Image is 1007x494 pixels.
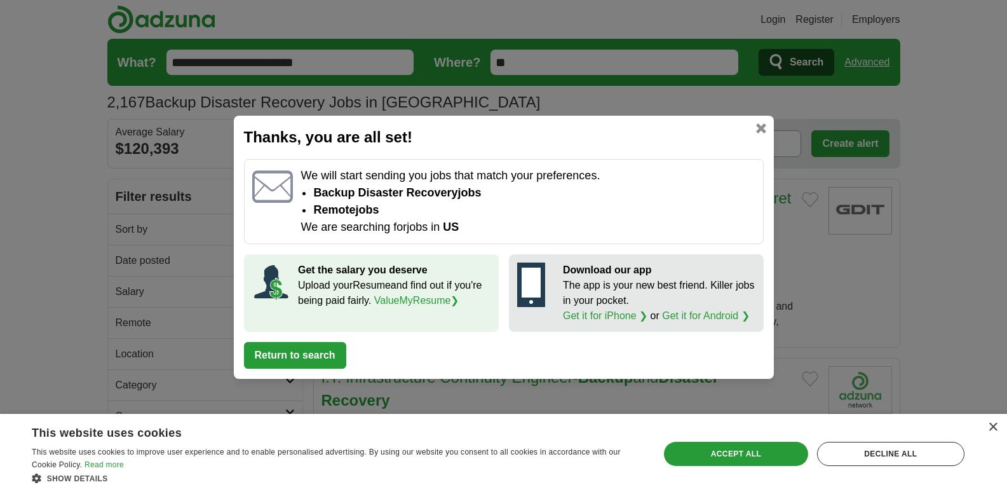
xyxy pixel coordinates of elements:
[563,278,755,324] p: The app is your new best friend. Killer jobs in your pocket. or
[32,422,609,441] div: This website uses cookies
[84,460,124,469] a: Read more, opens a new window
[563,310,647,321] a: Get it for iPhone ❯
[563,263,755,278] p: Download our app
[301,219,755,236] p: We are searching for jobs in
[313,202,755,219] li: Remote jobs
[313,184,755,202] li: Backup Disaster Recovery jobs
[443,221,459,233] span: US
[301,167,755,184] p: We will start sending you jobs that match your preferences.
[298,278,490,308] p: Upload your Resume and find out if you're being paid fairly.
[817,442,964,466] div: Decline all
[32,472,641,484] div: Show details
[988,423,997,432] div: Close
[244,342,346,369] button: Return to search
[298,263,490,278] p: Get the salary you deserve
[32,448,621,469] span: This website uses cookies to improve user experience and to enable personalised advertising. By u...
[244,126,764,149] h2: Thanks, you are all set!
[47,474,108,483] span: Show details
[374,295,459,306] a: ValueMyResume❯
[664,442,808,466] div: Accept all
[662,310,750,321] a: Get it for Android ❯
